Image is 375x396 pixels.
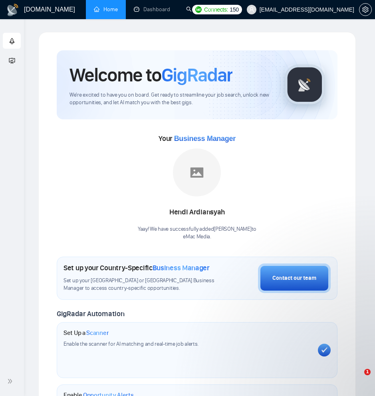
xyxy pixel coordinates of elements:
h1: Set up your Country-Specific [63,263,210,272]
span: Business Manager [153,263,210,272]
span: We're excited to have you on board. Get ready to streamline your job search, unlock new opportuni... [69,91,272,107]
a: searchScanner [186,6,216,13]
img: gigradar-logo.png [285,65,325,105]
li: Getting Started [3,33,21,49]
span: setting [359,6,371,13]
img: logo [6,4,19,16]
span: Enable the scanner for AI matching and real-time job alerts. [63,341,198,347]
span: rocket [9,33,15,49]
h1: Welcome to [69,63,232,87]
span: 1 [364,369,371,375]
a: dashboardDashboard [134,6,170,13]
span: Scanner [86,329,109,337]
span: Your [159,134,236,143]
div: Contact our team [272,274,316,283]
iframe: Intercom live chat [348,369,367,388]
span: Set up your [GEOGRAPHIC_DATA] or [GEOGRAPHIC_DATA] Business Manager to access country-specific op... [63,277,218,292]
a: setting [359,6,372,13]
button: Contact our team [258,263,331,293]
span: GigRadar [161,63,232,87]
span: user [249,7,254,12]
span: fund-projection-screen [9,52,15,68]
div: Yaay! We have successfully added [PERSON_NAME] to [138,226,256,241]
button: setting [359,3,372,16]
p: eMac Media . [138,233,256,241]
span: GigRadar Automation [57,309,124,318]
span: Business Manager [174,135,236,143]
span: double-right [7,377,15,385]
span: Academy [9,56,41,63]
div: Hendi Ardiansyah [138,206,256,219]
h1: Set Up a [63,329,109,337]
span: 150 [230,5,238,14]
img: placeholder.png [173,148,221,196]
a: homeHome [94,6,118,13]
